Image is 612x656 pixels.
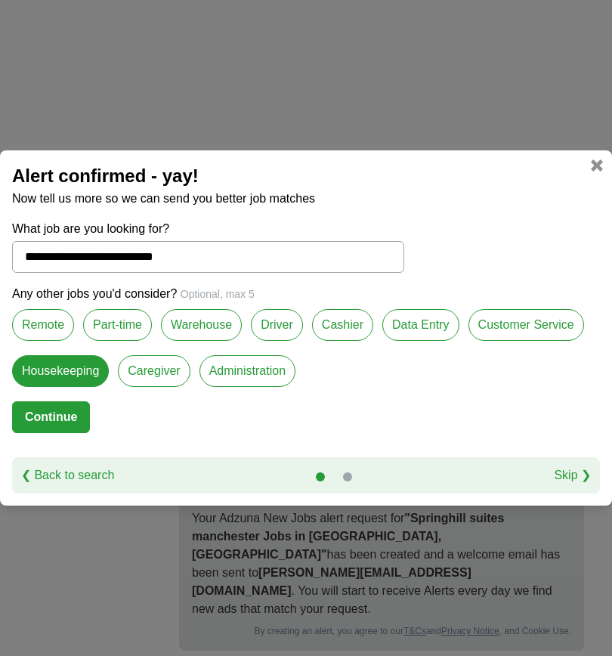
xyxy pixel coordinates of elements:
[21,466,114,484] a: ❮ Back to search
[251,309,303,341] label: Driver
[12,190,600,208] p: Now tell us more so we can send you better job matches
[12,162,600,190] h2: Alert confirmed - yay!
[12,309,74,341] label: Remote
[554,466,591,484] a: Skip ❯
[12,401,90,433] button: Continue
[181,288,255,300] span: Optional, max 5
[199,355,295,387] label: Administration
[382,309,459,341] label: Data Entry
[118,355,190,387] label: Caregiver
[12,220,404,238] label: What job are you looking for?
[468,309,584,341] label: Customer Service
[83,309,152,341] label: Part-time
[161,309,242,341] label: Warehouse
[12,285,600,303] p: Any other jobs you'd consider?
[12,355,109,387] label: Housekeeping
[312,309,373,341] label: Cashier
